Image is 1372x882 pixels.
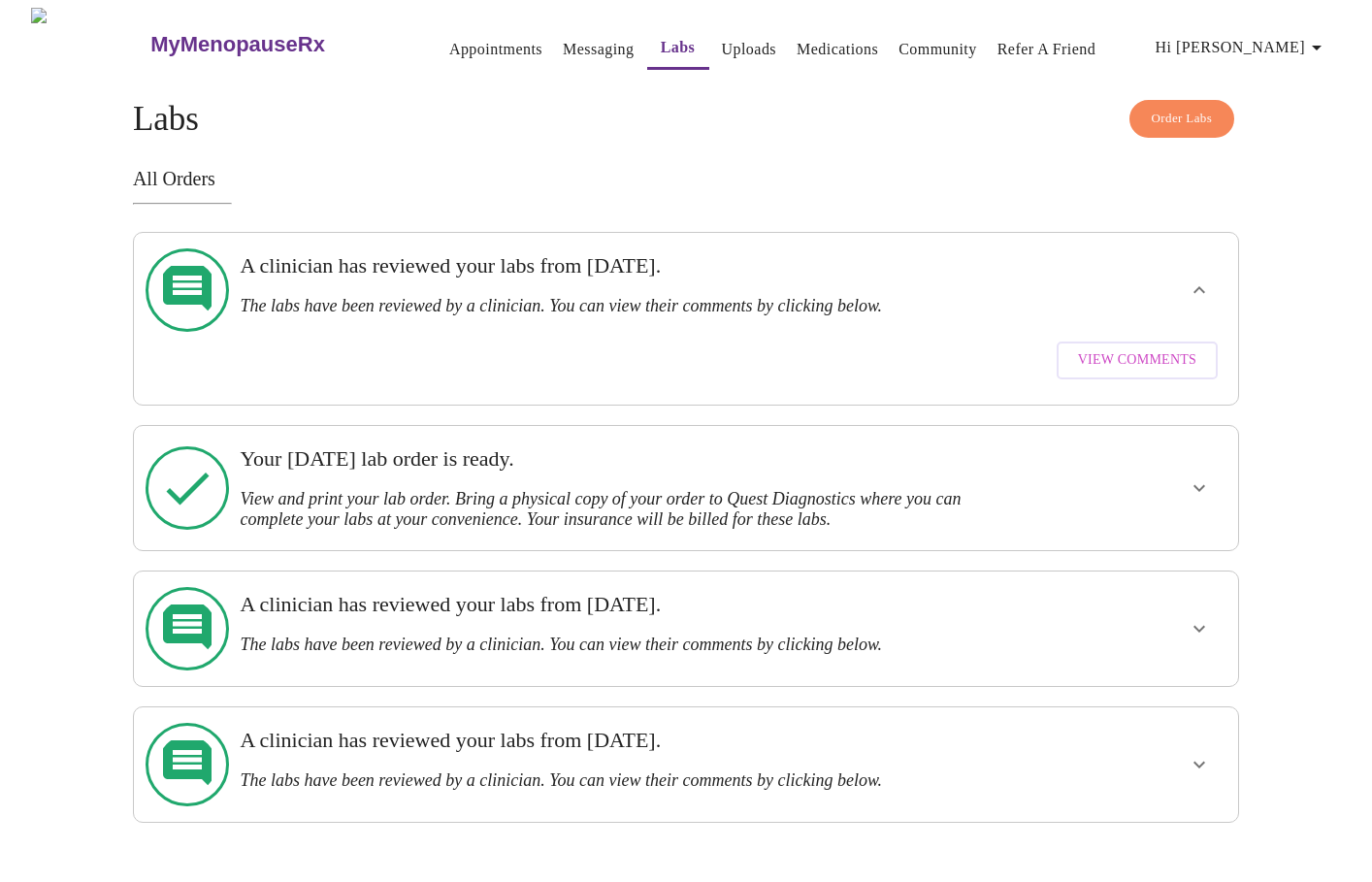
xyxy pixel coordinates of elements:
h4: Labs [133,100,1239,139]
a: Uploads [722,36,777,63]
button: Messaging [555,30,641,69]
a: Appointments [449,36,542,63]
button: Community [891,30,985,69]
a: Refer a Friend [997,36,1096,63]
h3: A clinician has reviewed your labs from [DATE]. [240,253,1026,278]
h3: MyMenopauseRx [150,32,325,57]
img: MyMenopauseRx Logo [31,8,148,81]
h3: The labs have been reviewed by a clinician. You can view their comments by clicking below. [240,296,1026,316]
button: Uploads [714,30,785,69]
a: Community [898,36,977,63]
button: show more [1176,605,1223,652]
button: show more [1176,741,1223,788]
h3: All Orders [133,168,1239,190]
button: show more [1176,267,1223,313]
h3: A clinician has reviewed your labs from [DATE]. [240,728,1026,753]
button: View Comments [1057,342,1218,379]
button: Hi [PERSON_NAME] [1148,28,1336,67]
span: Order Labs [1152,108,1213,130]
a: MyMenopauseRx [148,11,403,79]
span: Hi [PERSON_NAME] [1156,34,1328,61]
h3: A clinician has reviewed your labs from [DATE]. [240,592,1026,617]
button: Order Labs [1129,100,1235,138]
h3: View and print your lab order. Bring a physical copy of your order to Quest Diagnostics where you... [240,489,1026,530]
button: show more [1176,465,1223,511]
button: Medications [789,30,886,69]
h3: The labs have been reviewed by a clinician. You can view their comments by clicking below. [240,635,1026,655]
button: Refer a Friend [990,30,1104,69]
h3: Your [DATE] lab order is ready. [240,446,1026,472]
h3: The labs have been reviewed by a clinician. You can view their comments by clicking below. [240,770,1026,791]
a: View Comments [1052,332,1223,389]
button: Labs [647,28,709,70]
a: Messaging [563,36,634,63]
a: Medications [797,36,878,63]
a: Labs [661,34,696,61]
span: View Comments [1078,348,1196,373]
button: Appointments [441,30,550,69]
